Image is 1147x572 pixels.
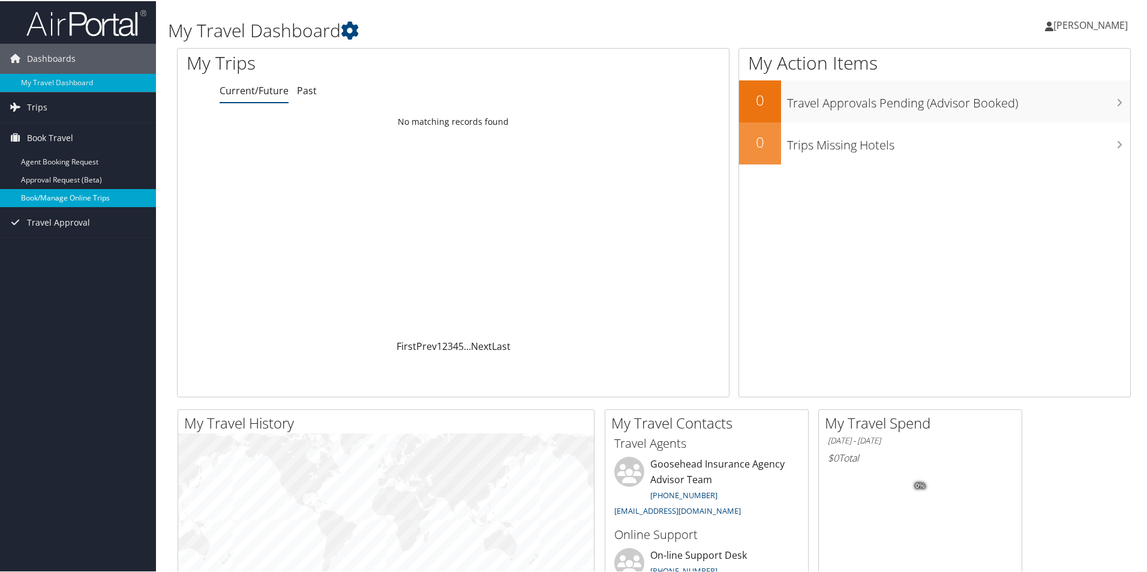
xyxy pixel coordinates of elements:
a: 4 [453,339,458,352]
a: Current/Future [220,83,289,96]
span: Book Travel [27,122,73,152]
a: Prev [416,339,437,352]
a: Next [471,339,492,352]
h6: [DATE] - [DATE] [828,434,1013,445]
a: 3 [448,339,453,352]
a: [EMAIL_ADDRESS][DOMAIN_NAME] [614,504,741,515]
a: Past [297,83,317,96]
h6: Total [828,450,1013,463]
h1: My Trips [187,49,490,74]
h3: Trips Missing Hotels [787,130,1130,152]
span: … [464,339,471,352]
li: Goosehead Insurance Agency Advisor Team [608,456,805,520]
img: airportal-logo.png [26,8,146,36]
a: [PERSON_NAME] [1045,6,1140,42]
a: 2 [442,339,448,352]
span: Travel Approval [27,206,90,236]
td: No matching records found [178,110,729,131]
h3: Travel Approvals Pending (Advisor Booked) [787,88,1130,110]
span: [PERSON_NAME] [1053,17,1128,31]
a: 0Travel Approvals Pending (Advisor Booked) [739,79,1130,121]
a: First [397,339,416,352]
h2: 0 [739,89,781,109]
h2: My Travel History [184,412,594,432]
h1: My Action Items [739,49,1130,74]
a: 0Trips Missing Hotels [739,121,1130,163]
span: Dashboards [27,43,76,73]
span: $0 [828,450,839,463]
h1: My Travel Dashboard [168,17,816,42]
h3: Travel Agents [614,434,799,451]
h2: My Travel Spend [825,412,1022,432]
h2: My Travel Contacts [611,412,808,432]
span: Trips [27,91,47,121]
a: 1 [437,339,442,352]
a: Last [492,339,511,352]
a: 5 [458,339,464,352]
h3: Online Support [614,525,799,542]
a: [PHONE_NUMBER] [650,489,717,499]
tspan: 0% [915,481,925,489]
h2: 0 [739,131,781,151]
